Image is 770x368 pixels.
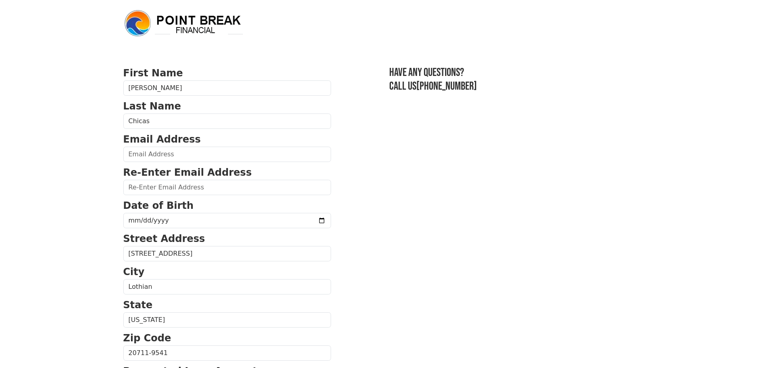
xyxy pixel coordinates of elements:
strong: Street Address [123,233,205,244]
strong: Email Address [123,134,201,145]
input: Last Name [123,114,331,129]
strong: Zip Code [123,332,171,344]
input: First Name [123,80,331,96]
strong: Date of Birth [123,200,194,211]
h3: Have any questions? [389,66,647,80]
input: Re-Enter Email Address [123,180,331,195]
strong: First Name [123,67,183,79]
strong: Re-Enter Email Address [123,167,252,178]
strong: Last Name [123,101,181,112]
input: Street Address [123,246,331,261]
strong: State [123,299,153,311]
strong: City [123,266,145,278]
input: Email Address [123,147,331,162]
input: Zip Code [123,345,331,361]
img: logo.png [123,9,245,38]
h3: Call us [389,80,647,93]
a: [PHONE_NUMBER] [416,80,477,93]
input: City [123,279,331,294]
